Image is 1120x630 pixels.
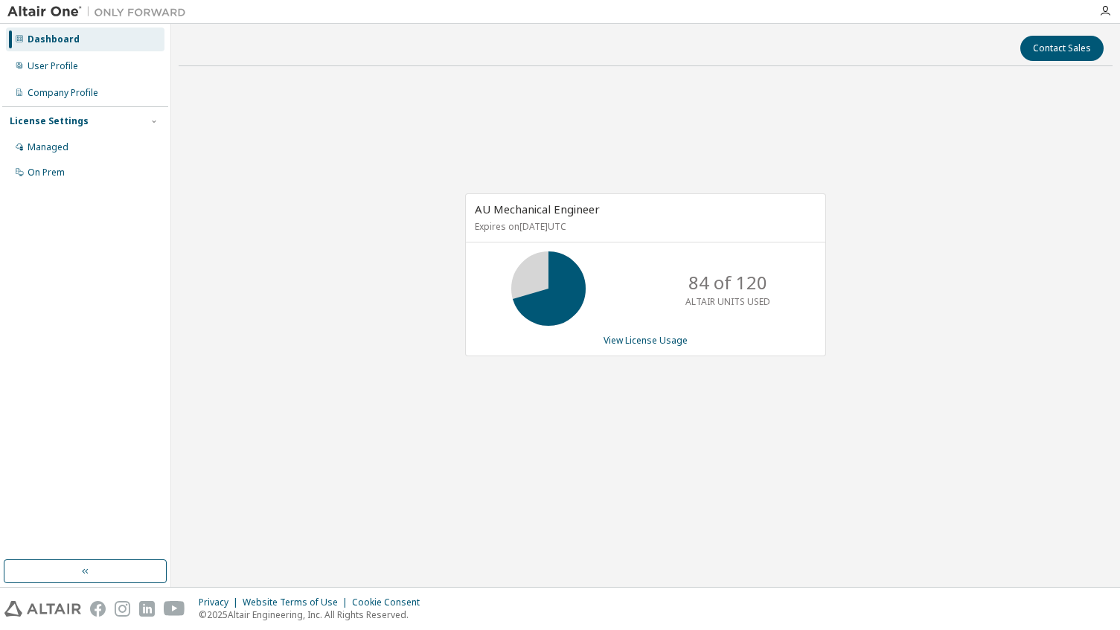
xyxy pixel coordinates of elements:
[688,270,767,295] p: 84 of 120
[685,295,770,308] p: ALTAIR UNITS USED
[28,167,65,179] div: On Prem
[352,597,429,608] div: Cookie Consent
[139,601,155,617] img: linkedin.svg
[28,87,98,99] div: Company Profile
[243,597,352,608] div: Website Terms of Use
[1020,36,1104,61] button: Contact Sales
[164,601,185,617] img: youtube.svg
[475,220,813,233] p: Expires on [DATE] UTC
[199,597,243,608] div: Privacy
[604,334,688,347] a: View License Usage
[475,202,600,216] span: AU Mechanical Engineer
[4,601,81,617] img: altair_logo.svg
[7,4,193,19] img: Altair One
[28,33,80,45] div: Dashboard
[90,601,106,617] img: facebook.svg
[10,115,89,127] div: License Settings
[115,601,130,617] img: instagram.svg
[28,60,78,72] div: User Profile
[199,608,429,621] p: © 2025 Altair Engineering, Inc. All Rights Reserved.
[28,141,68,153] div: Managed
